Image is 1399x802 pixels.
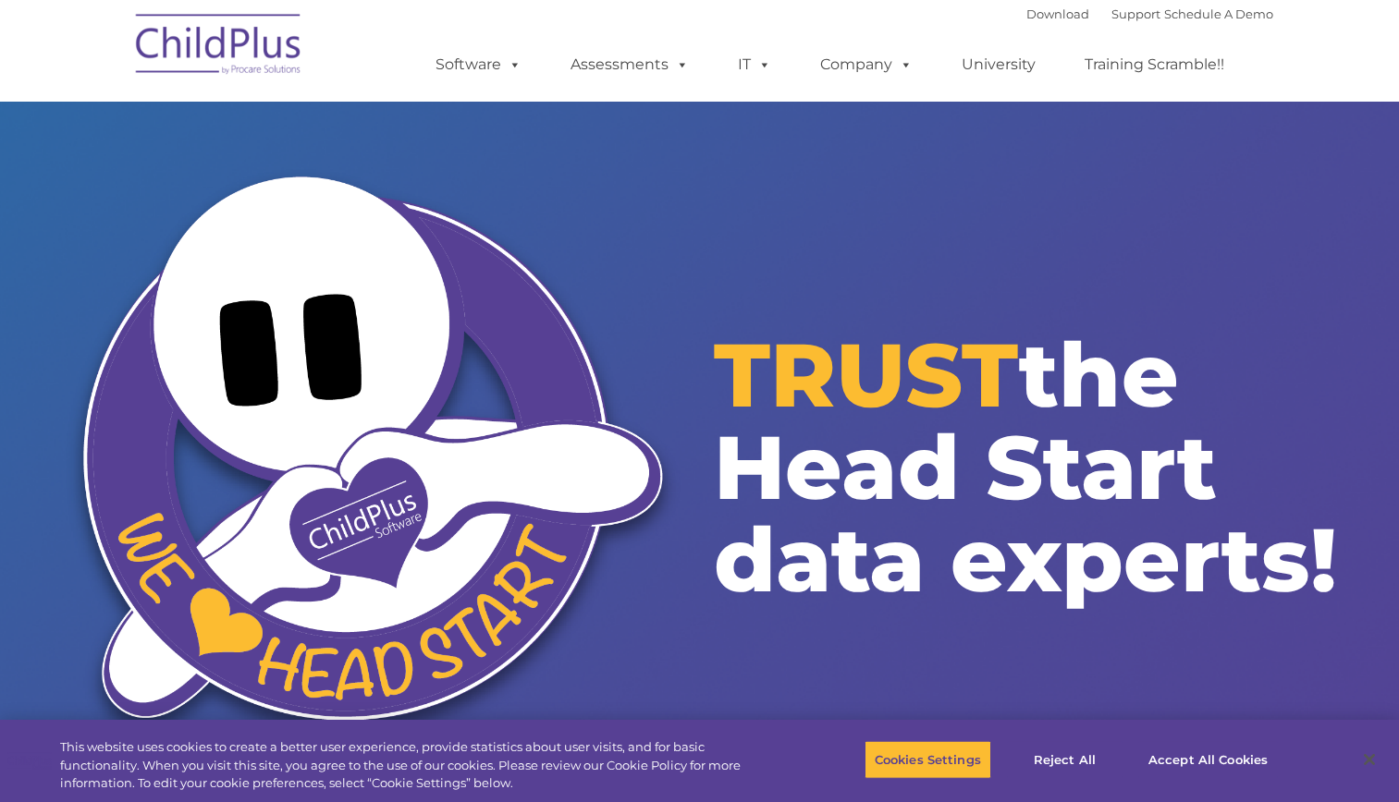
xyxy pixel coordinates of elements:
[1026,6,1089,21] a: Download
[417,46,540,83] a: Software
[1007,740,1123,779] button: Reject All
[943,46,1054,83] a: University
[1349,739,1390,780] button: Close
[60,738,769,793] div: This website uses cookies to create a better user experience, provide statistics about user visit...
[60,164,686,755] img: We Heart Head Start
[802,46,931,83] a: Company
[1111,6,1160,21] a: Support
[714,321,1019,429] span: TRUST
[1164,6,1273,21] a: Schedule A Demo
[1026,6,1273,21] font: |
[719,46,790,83] a: IT
[1066,46,1243,83] a: Training Scramble!!
[865,740,991,779] button: Cookies Settings
[1138,740,1278,779] button: Accept All Cookies
[127,1,312,93] img: ChildPlus by Procare Solutions
[714,321,1337,614] span: the Head Start data experts!
[552,46,707,83] a: Assessments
